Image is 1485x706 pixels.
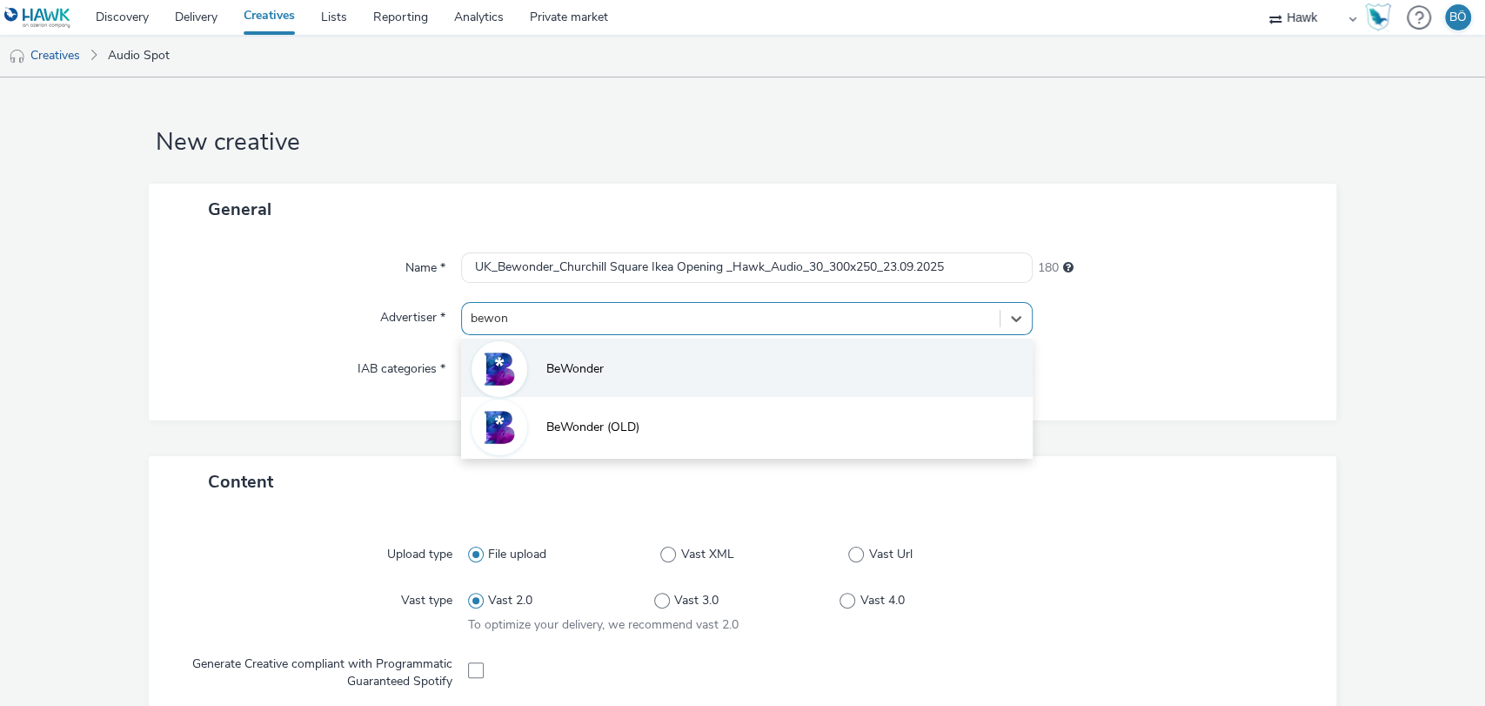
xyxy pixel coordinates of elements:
[674,592,719,609] span: Vast 3.0
[208,198,271,221] span: General
[1062,259,1073,277] div: Maximum 255 characters
[488,592,532,609] span: Vast 2.0
[4,7,71,29] img: undefined Logo
[868,546,912,563] span: Vast Url
[1449,4,1467,30] div: BÖ
[149,126,1337,159] h1: New creative
[394,585,459,609] label: Vast type
[860,592,905,609] span: Vast 4.0
[373,302,452,326] label: Advertiser *
[9,48,26,65] img: audio
[488,546,546,563] span: File upload
[1365,3,1398,31] a: Hawk Academy
[546,360,604,378] span: BeWonder
[180,649,459,691] label: Generate Creative compliant with Programmatic Guaranteed Spotify
[546,419,639,436] span: BeWonder (OLD)
[468,616,739,633] span: To optimize your delivery, we recommend vast 2.0
[380,539,459,563] label: Upload type
[461,252,1033,283] input: Name
[208,470,273,494] span: Content
[398,252,452,277] label: Name *
[474,344,525,394] img: BeWonder
[681,546,734,563] span: Vast XML
[1037,259,1058,277] span: 180
[474,402,525,453] img: BeWonder (OLD)
[351,353,452,378] label: IAB categories *
[1365,3,1391,31] img: Hawk Academy
[99,35,178,77] a: Audio Spot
